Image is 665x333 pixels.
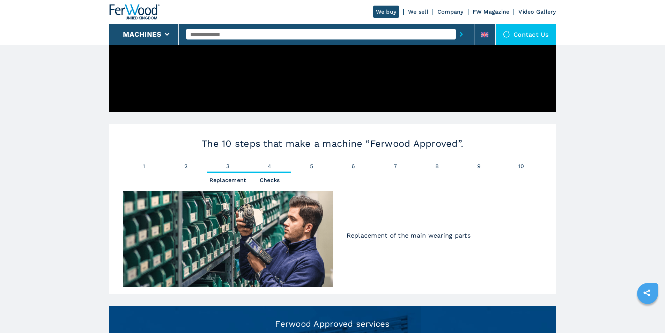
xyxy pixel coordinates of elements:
a: We buy [373,6,399,18]
a: Company [437,8,464,15]
h3: Ferwood Approved services [120,320,546,328]
span: 4 [249,164,291,169]
a: We sell [408,8,428,15]
em: Replacement [207,178,249,183]
span: 9 [458,164,500,169]
span: 6 [333,164,375,169]
img: Contact us [503,31,510,38]
span: 8 [416,164,458,169]
span: 3 [207,164,249,169]
p: Replacement of the main wearing parts [347,231,528,239]
div: Contact us [496,24,556,45]
h3: The 10 steps that make a machine “Ferwood Approved”. [165,138,500,149]
a: Video Gallery [518,8,556,15]
button: Machines [123,30,161,38]
span: 1 [123,164,165,169]
img: image [123,191,333,287]
img: Ferwood [109,4,160,20]
span: 7 [375,164,416,169]
em: Checks [249,178,291,183]
span: 10 [500,164,542,169]
span: 2 [165,164,207,169]
button: submit-button [456,26,467,42]
span: 5 [291,164,333,169]
a: FW Magazine [473,8,510,15]
iframe: Chat [635,302,660,328]
a: sharethis [638,284,656,302]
